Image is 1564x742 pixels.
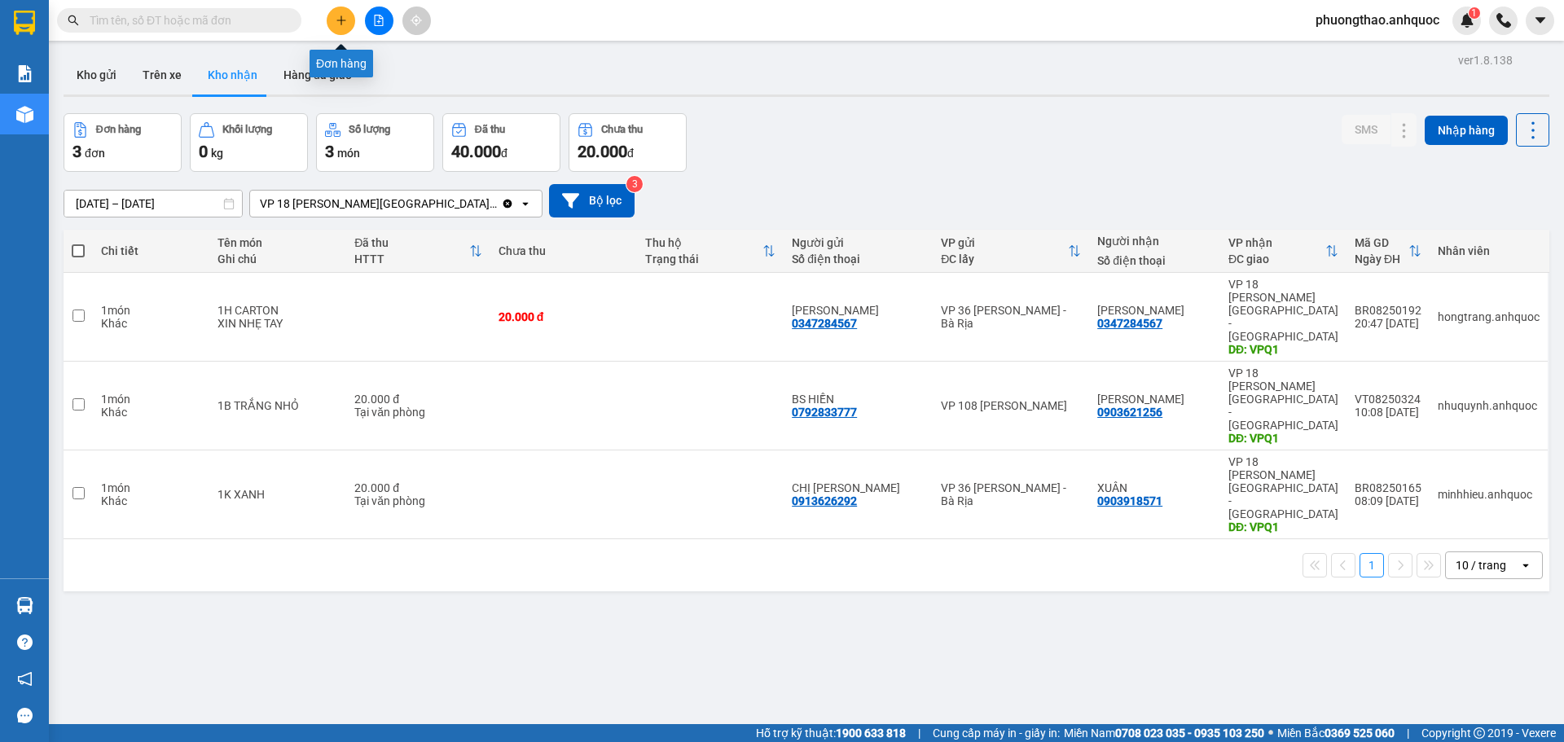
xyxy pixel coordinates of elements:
[17,671,33,687] span: notification
[1355,494,1421,507] div: 08:09 [DATE]
[1097,254,1212,267] div: Số điện thoại
[14,11,35,35] img: logo-vxr
[792,236,925,249] div: Người gửi
[1220,230,1347,273] th: Toggle SortBy
[72,142,81,161] span: 3
[68,15,79,26] span: search
[1355,304,1421,317] div: BR08250192
[1342,115,1390,144] button: SMS
[354,406,481,419] div: Tại văn phòng
[451,142,501,161] span: 40.000
[1347,230,1430,273] th: Toggle SortBy
[501,147,507,160] span: đ
[1438,488,1540,501] div: minhhieu.anhquoc
[1097,317,1162,330] div: 0347284567
[1533,13,1548,28] span: caret-down
[627,147,634,160] span: đ
[792,317,857,330] div: 0347284567
[1228,236,1325,249] div: VP nhận
[1355,317,1421,330] div: 20:47 [DATE]
[1355,236,1408,249] div: Mã GD
[354,481,481,494] div: 20.000 đ
[349,124,390,135] div: Số lượng
[941,481,1081,507] div: VP 36 [PERSON_NAME] - Bà Rịa
[199,142,208,161] span: 0
[17,708,33,723] span: message
[1228,252,1325,266] div: ĐC giao
[1228,520,1338,533] div: DĐ: VPQ1
[918,724,920,742] span: |
[637,230,784,273] th: Toggle SortBy
[475,124,505,135] div: Đã thu
[1526,7,1554,35] button: caret-down
[1303,10,1452,30] span: phuongthao.anhquoc
[217,252,339,266] div: Ghi chú
[578,142,627,161] span: 20.000
[549,184,635,217] button: Bộ lọc
[645,252,762,266] div: Trạng thái
[1268,730,1273,736] span: ⚪️
[1228,432,1338,445] div: DĐ: VPQ1
[217,399,339,412] div: 1B TRẮNG NHỎ
[1425,116,1508,145] button: Nhập hàng
[217,488,339,501] div: 1K XANH
[354,236,468,249] div: Đã thu
[1097,481,1212,494] div: XUÂN
[101,244,200,257] div: Chi tiết
[354,494,481,507] div: Tại văn phòng
[101,317,200,330] div: Khác
[101,393,200,406] div: 1 món
[645,236,762,249] div: Thu hộ
[1407,724,1409,742] span: |
[1355,252,1408,266] div: Ngày ĐH
[130,55,195,94] button: Trên xe
[101,406,200,419] div: Khác
[1277,724,1395,742] span: Miền Bắc
[1355,481,1421,494] div: BR08250165
[1355,393,1421,406] div: VT08250324
[101,304,200,317] div: 1 món
[64,191,242,217] input: Select a date range.
[346,230,490,273] th: Toggle SortBy
[354,252,468,266] div: HTTT
[222,124,272,135] div: Khối lượng
[217,317,339,330] div: XIN NHẸ TAY
[354,393,481,406] div: 20.000 đ
[1228,455,1338,520] div: VP 18 [PERSON_NAME][GEOGRAPHIC_DATA] - [GEOGRAPHIC_DATA]
[1325,727,1395,740] strong: 0369 525 060
[1115,727,1264,740] strong: 0708 023 035 - 0935 103 250
[373,15,384,26] span: file-add
[1469,7,1480,19] sup: 1
[1438,399,1540,412] div: nhuquynh.anhquoc
[933,230,1089,273] th: Toggle SortBy
[442,113,560,172] button: Đã thu40.000đ
[836,727,906,740] strong: 1900 633 818
[316,113,434,172] button: Số lượng3món
[626,176,643,192] sup: 3
[260,195,498,212] div: VP 18 [PERSON_NAME][GEOGRAPHIC_DATA] - [GEOGRAPHIC_DATA]
[941,399,1081,412] div: VP 108 [PERSON_NAME]
[16,65,33,82] img: solution-icon
[1456,557,1506,573] div: 10 / trang
[190,113,308,172] button: Khối lượng0kg
[270,55,365,94] button: Hàng đã giao
[325,142,334,161] span: 3
[217,304,339,317] div: 1H CARTON
[941,236,1068,249] div: VP gửi
[64,113,182,172] button: Đơn hàng3đơn
[1438,244,1540,257] div: Nhân viên
[1228,278,1338,343] div: VP 18 [PERSON_NAME][GEOGRAPHIC_DATA] - [GEOGRAPHIC_DATA]
[211,147,223,160] span: kg
[601,124,643,135] div: Chưa thu
[756,724,906,742] span: Hỗ trợ kỹ thuật:
[85,147,105,160] span: đơn
[1438,310,1540,323] div: hongtrang.anhquoc
[337,147,360,160] span: món
[1458,51,1513,69] div: ver 1.8.138
[327,7,355,35] button: plus
[96,124,141,135] div: Đơn hàng
[1471,7,1477,19] span: 1
[1519,559,1532,572] svg: open
[1496,13,1511,28] img: phone-icon
[336,15,347,26] span: plus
